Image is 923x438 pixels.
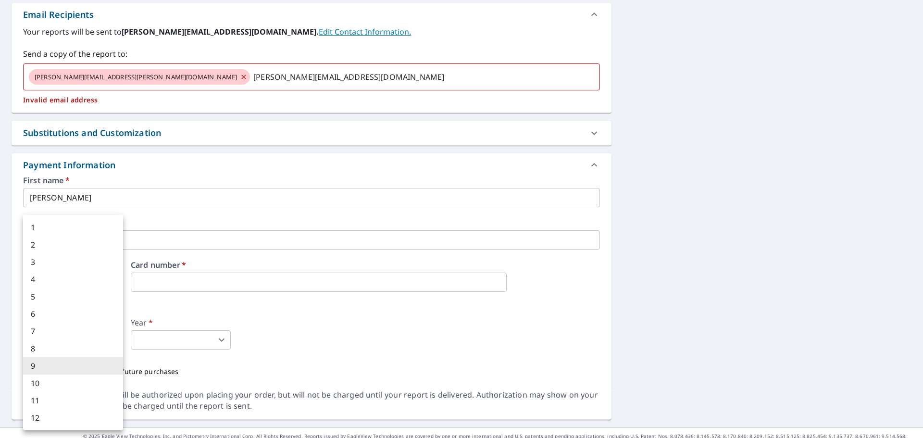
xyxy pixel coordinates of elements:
li: 12 [23,409,123,426]
li: 1 [23,219,123,236]
li: 10 [23,375,123,392]
li: 4 [23,271,123,288]
li: 11 [23,392,123,409]
li: 6 [23,305,123,323]
li: 2 [23,236,123,253]
li: 5 [23,288,123,305]
li: 8 [23,340,123,357]
li: 9 [23,357,123,375]
li: 7 [23,323,123,340]
li: 3 [23,253,123,271]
